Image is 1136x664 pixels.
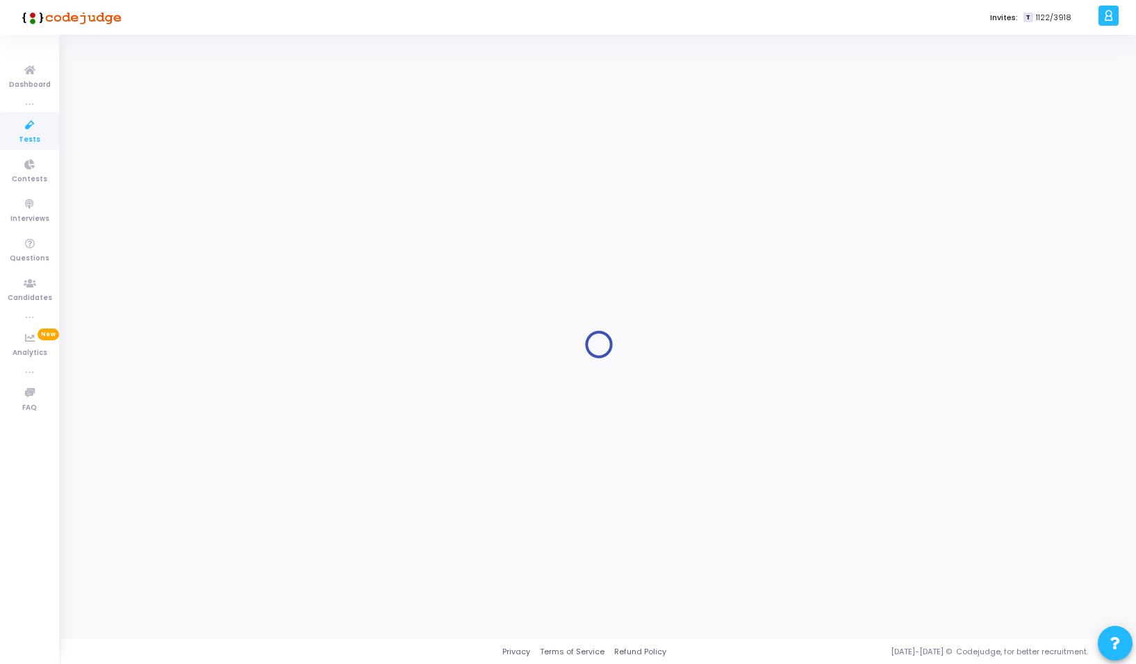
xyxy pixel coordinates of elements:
[17,3,122,31] img: logo
[10,253,49,265] span: Questions
[13,347,47,359] span: Analytics
[666,646,1119,658] div: [DATE]-[DATE] © Codejudge, for better recruitment.
[9,79,51,91] span: Dashboard
[614,646,666,658] a: Refund Policy
[1023,13,1032,23] span: T
[10,213,49,225] span: Interviews
[12,174,47,185] span: Contests
[38,329,59,340] span: New
[990,12,1018,24] label: Invites:
[502,646,530,658] a: Privacy
[540,646,604,658] a: Terms of Service
[22,402,37,414] span: FAQ
[8,292,52,304] span: Candidates
[19,134,40,146] span: Tests
[1036,12,1071,24] span: 1122/3918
